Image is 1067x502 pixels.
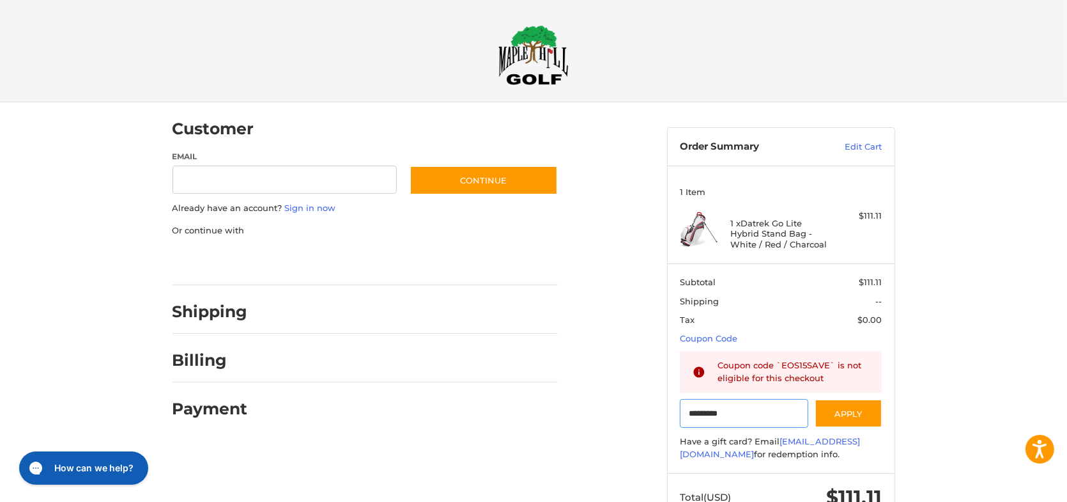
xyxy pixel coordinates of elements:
[277,249,372,272] iframe: PayPal-paylater
[857,315,882,325] span: $0.00
[13,447,152,489] iframe: Gorgias live chat messenger
[385,249,480,272] iframe: PayPal-venmo
[173,399,248,419] h2: Payment
[730,218,828,249] h4: 1 x Datrek Go Lite Hybrid Stand Bag - White / Red / Charcoal
[410,166,558,195] button: Continue
[498,25,569,85] img: Maple Hill Golf
[680,141,817,153] h3: Order Summary
[680,296,719,306] span: Shipping
[718,359,870,384] div: Coupon code `EOS15SAVE` is not eligible for this checkout
[173,151,397,162] label: Email
[173,302,248,322] h2: Shipping
[680,315,695,325] span: Tax
[817,141,882,153] a: Edit Cart
[680,399,808,428] input: Gift Certificate or Coupon Code
[875,296,882,306] span: --
[168,249,264,272] iframe: PayPal-paypal
[815,399,882,428] button: Apply
[285,203,336,213] a: Sign in now
[859,277,882,287] span: $111.11
[173,202,558,215] p: Already have an account?
[680,435,882,460] div: Have a gift card? Email for redemption info.
[680,277,716,287] span: Subtotal
[680,333,737,343] a: Coupon Code
[680,436,860,459] a: [EMAIL_ADDRESS][DOMAIN_NAME]
[831,210,882,223] div: $111.11
[680,187,882,197] h3: 1 Item
[173,224,558,237] p: Or continue with
[173,350,247,370] h2: Billing
[173,119,254,139] h2: Customer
